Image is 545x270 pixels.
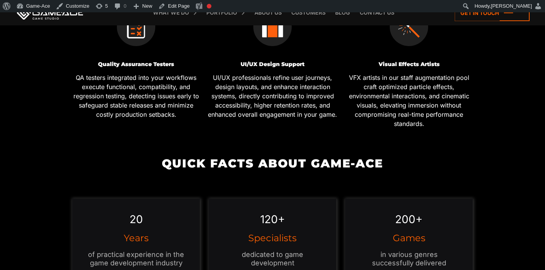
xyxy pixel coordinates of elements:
[130,213,143,226] em: 20
[491,3,532,9] span: [PERSON_NAME]
[455,5,530,21] a: Get in touch
[361,234,458,243] h3: Games
[68,157,477,170] h2: Quick Facts about Game-Ace
[344,61,474,128] a: Visual Effects Artists VFX artists in our staff augmentation pool craft optimized particle effect...
[207,4,211,8] div: Focus keyphrase not set
[71,61,201,67] h3: Quality Assurance Testers
[344,61,474,67] h3: Visual Effects Artists
[207,73,338,119] p: UI/UX professionals refine user journeys, design layouts, and enhance interaction systems, direct...
[71,73,201,119] p: QA testers integrated into your workflows execute functional, compatibility, and regression testi...
[117,8,155,46] img: Quality Assurance Testers
[395,213,423,226] em: 200+
[361,250,458,267] p: in various genres successfully delivered
[253,8,292,46] img: UI/UX Design Support
[88,250,185,267] p: of practical experience in the game development industry
[224,234,321,243] h3: Specialists
[260,213,285,226] em: 120+
[390,8,428,46] img: Visual Effects Artists
[88,234,185,243] h3: Years
[207,61,338,67] h3: UI/UX Design Support
[224,250,321,267] p: dedicated to game development
[344,73,474,128] p: VFX artists in our staff augmentation pool craft optimized particle effects, environmental intera...
[207,61,338,119] a: UI/UX Design Support UI/UX professionals refine user journeys, design layouts, and enhance intera...
[71,61,201,119] a: Quality Assurance Testers QA testers integrated into your workflows execute functional, compatibi...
